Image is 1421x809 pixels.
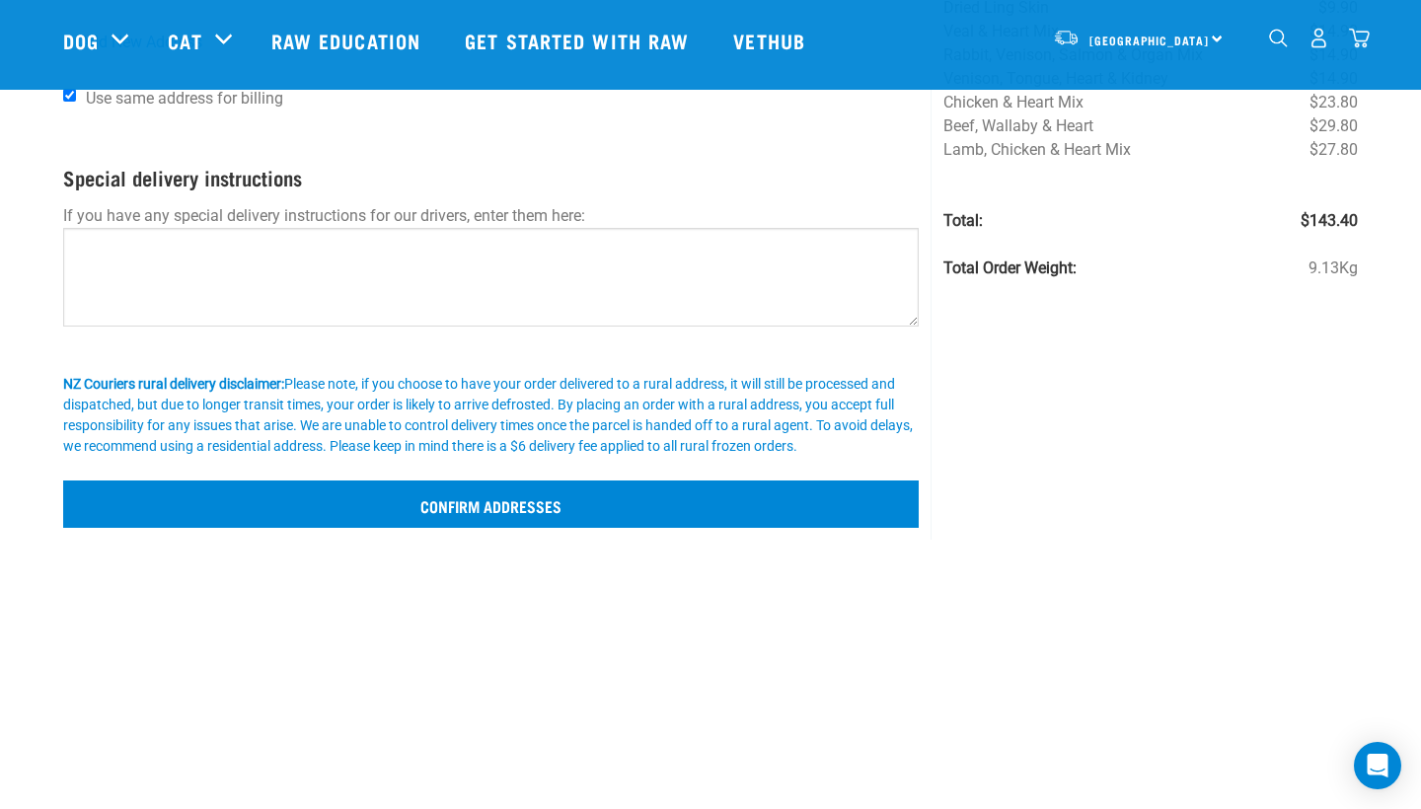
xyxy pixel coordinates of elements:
[1309,114,1358,138] span: $29.80
[1269,29,1288,47] img: home-icon-1@2x.png
[1349,28,1370,48] img: home-icon@2x.png
[63,204,919,228] p: If you have any special delivery instructions for our drivers, enter them here:
[63,89,76,102] input: Use same address for billing
[943,93,1084,111] span: Chicken & Heart Mix
[943,211,983,230] strong: Total:
[1309,138,1358,162] span: $27.80
[1301,209,1358,233] span: $143.40
[943,116,1093,135] span: Beef, Wallaby & Heart
[252,1,445,80] a: Raw Education
[713,1,830,80] a: Vethub
[1354,742,1401,789] div: Open Intercom Messenger
[445,1,713,80] a: Get started with Raw
[63,26,99,55] a: Dog
[168,26,201,55] a: Cat
[63,374,919,457] div: Please note, if you choose to have your order delivered to a rural address, it will still be proc...
[1309,28,1329,48] img: user.png
[943,258,1077,277] strong: Total Order Weight:
[943,140,1131,159] span: Lamb, Chicken & Heart Mix
[86,89,283,108] span: Use same address for billing
[63,480,919,528] input: Confirm addresses
[1309,257,1358,280] span: 9.13Kg
[1089,37,1209,43] span: [GEOGRAPHIC_DATA]
[63,376,284,392] b: NZ Couriers rural delivery disclaimer:
[1053,29,1080,46] img: van-moving.png
[1309,91,1358,114] span: $23.80
[63,166,919,188] h4: Special delivery instructions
